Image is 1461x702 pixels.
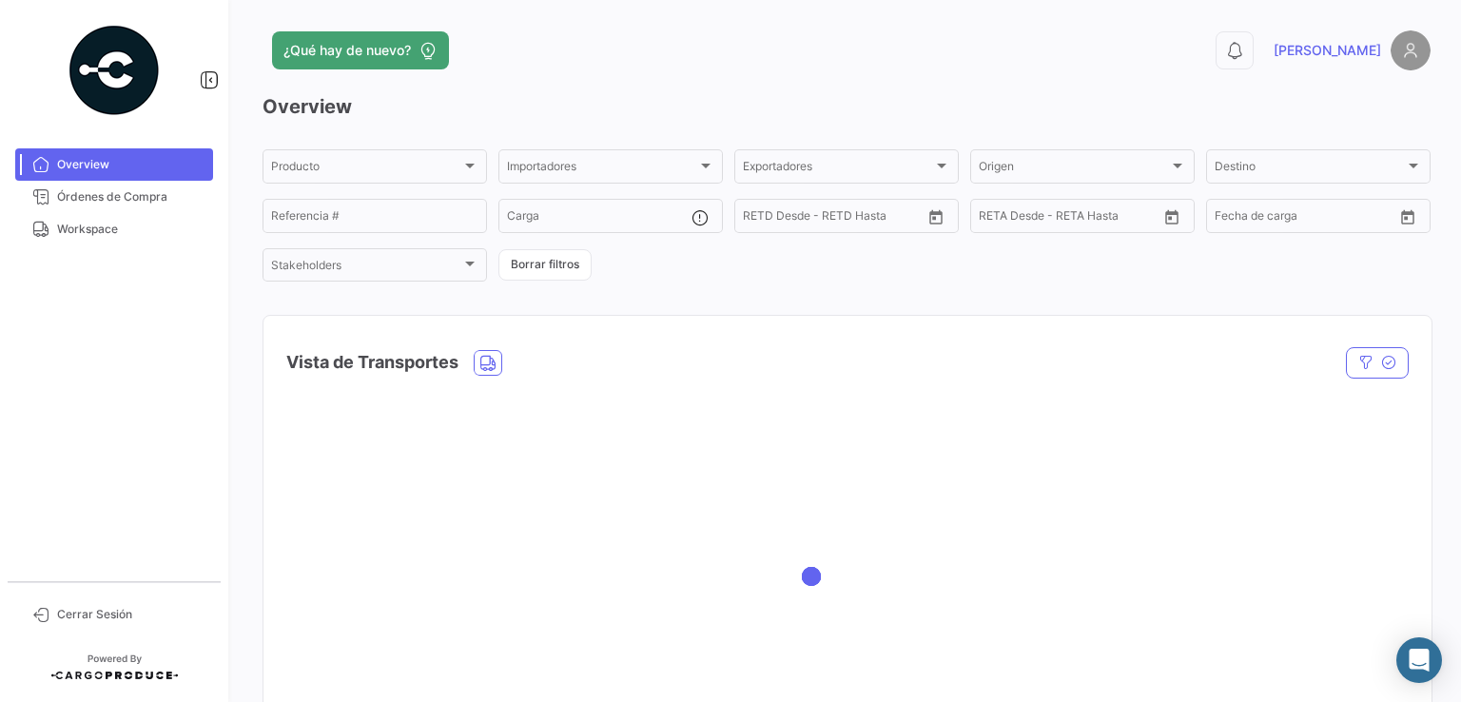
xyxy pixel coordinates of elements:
h3: Overview [263,93,1431,120]
span: Stakeholders [271,262,461,275]
button: Land [475,351,501,375]
img: powered-by.png [67,23,162,118]
button: Open calendar [1158,203,1186,231]
span: Origen [979,163,1169,176]
input: Hasta [1262,212,1348,225]
span: Exportadores [743,163,933,176]
a: Overview [15,148,213,181]
input: Desde [1215,212,1249,225]
span: Importadores [507,163,697,176]
input: Desde [979,212,1013,225]
input: Hasta [1026,212,1112,225]
a: Workspace [15,213,213,245]
a: Órdenes de Compra [15,181,213,213]
button: Borrar filtros [498,249,592,281]
span: Overview [57,156,205,173]
div: Abrir Intercom Messenger [1396,637,1442,683]
span: Cerrar Sesión [57,606,205,623]
button: Open calendar [1393,203,1422,231]
span: Órdenes de Compra [57,188,205,205]
button: ¿Qué hay de nuevo? [272,31,449,69]
span: Producto [271,163,461,176]
input: Hasta [790,212,876,225]
span: ¿Qué hay de nuevo? [283,41,411,60]
button: Open calendar [922,203,950,231]
span: Workspace [57,221,205,238]
h4: Vista de Transportes [286,349,458,376]
input: Desde [743,212,777,225]
img: placeholder-user.png [1391,30,1431,70]
span: Destino [1215,163,1405,176]
span: [PERSON_NAME] [1274,41,1381,60]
